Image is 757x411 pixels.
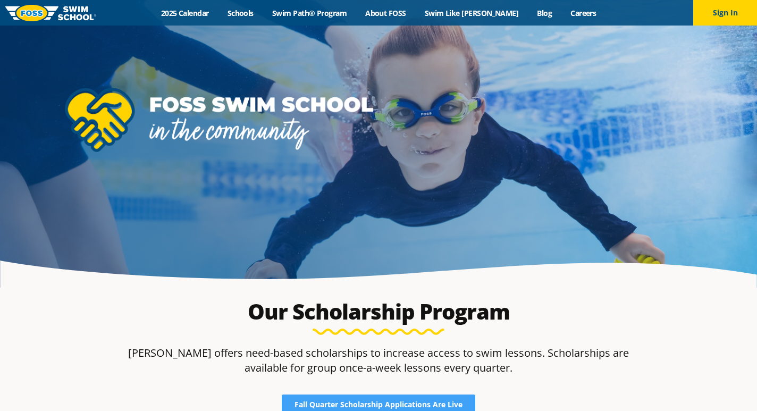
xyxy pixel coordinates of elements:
[128,299,629,324] h2: Our Scholarship Program
[152,8,218,18] a: 2025 Calendar
[5,5,96,21] img: FOSS Swim School Logo
[561,8,605,18] a: Careers
[263,8,356,18] a: Swim Path® Program
[356,8,416,18] a: About FOSS
[415,8,528,18] a: Swim Like [PERSON_NAME]
[528,8,561,18] a: Blog
[218,8,263,18] a: Schools
[295,401,462,408] span: Fall Quarter Scholarship Applications Are Live
[128,346,629,375] p: [PERSON_NAME] offers need-based scholarships to increase access to swim lessons. Scholarships are...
